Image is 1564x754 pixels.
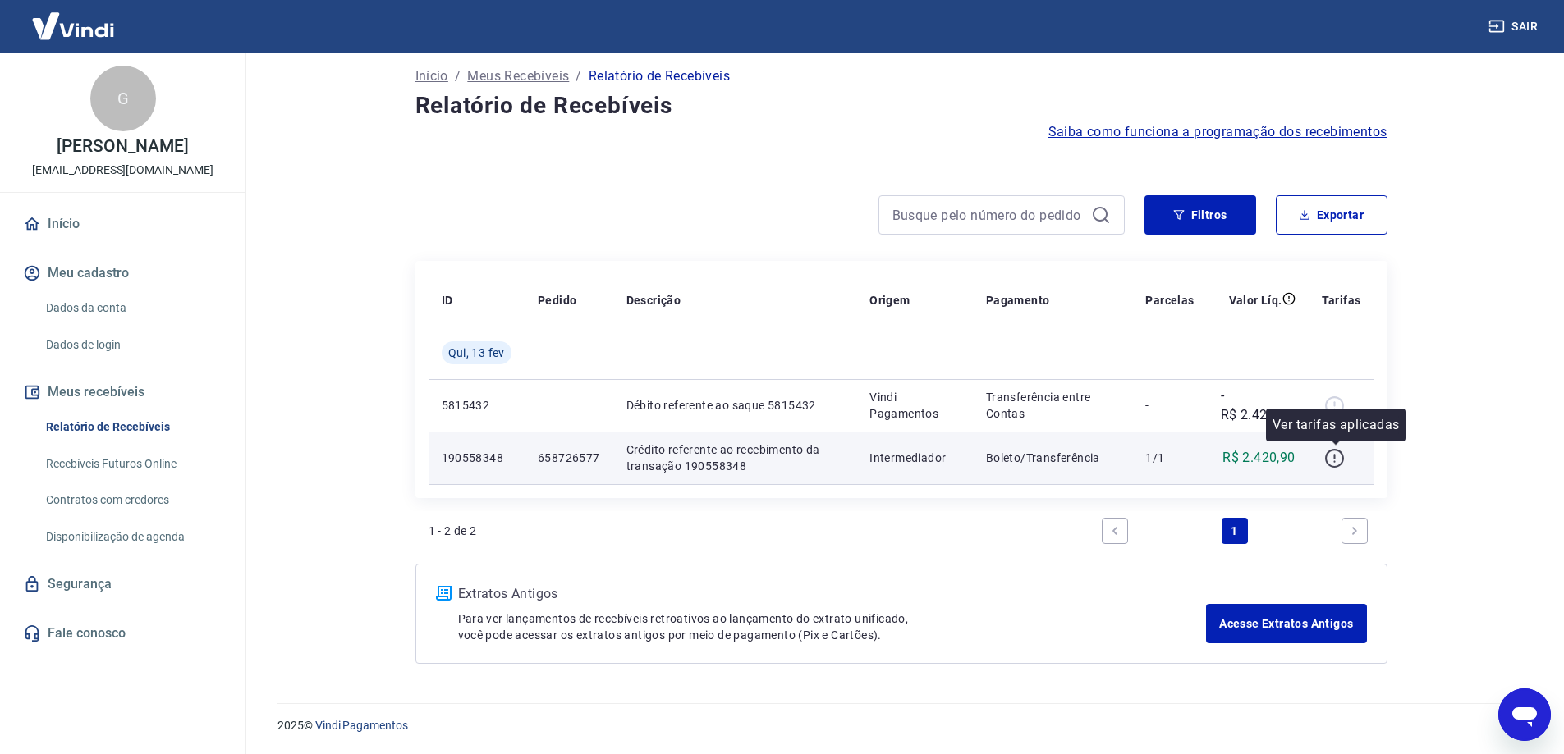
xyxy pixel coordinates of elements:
a: Meus Recebíveis [467,66,569,86]
p: 5815432 [442,397,511,414]
a: Page 1 is your current page [1222,518,1248,544]
p: Boleto/Transferência [986,450,1120,466]
img: Vindi [20,1,126,51]
p: / [576,66,581,86]
p: Pagamento [986,292,1050,308]
p: Parcelas [1145,292,1194,308]
p: Para ver lançamentos de recebíveis retroativos ao lançamento do extrato unificado, você pode aces... [458,610,1207,643]
button: Meu cadastro [20,255,226,291]
p: Tarifas [1322,292,1361,308]
p: [EMAIL_ADDRESS][DOMAIN_NAME] [32,162,213,179]
a: Recebíveis Futuros Online [39,447,226,481]
p: Relatório de Recebíveis [589,66,730,86]
a: Previous page [1102,518,1128,544]
p: 1 - 2 de 2 [429,523,477,539]
span: Qui, 13 fev [448,345,505,361]
p: ID [442,292,453,308]
a: Contratos com credores [39,483,226,517]
p: 2025 © [277,717,1525,734]
img: ícone [436,586,452,601]
p: Crédito referente ao recebimento da transação 190558348 [626,441,844,474]
input: Busque pelo número do pedido [892,203,1085,227]
iframe: Botão para abrir a janela de mensagens [1498,688,1551,741]
a: Dados de login [39,328,226,362]
div: G [90,66,156,131]
ul: Pagination [1095,511,1374,551]
button: Sair [1485,11,1544,42]
a: Relatório de Recebíveis [39,410,226,444]
a: Início [20,206,226,242]
p: Origem [869,292,910,308]
a: Saiba como funciona a programação dos recebimentos [1048,122,1387,142]
p: Débito referente ao saque 5815432 [626,397,844,414]
a: Acesse Extratos Antigos [1206,604,1366,643]
p: Transferência entre Contas [986,389,1120,422]
a: Vindi Pagamentos [315,719,408,732]
p: - [1145,397,1194,414]
p: R$ 2.420,90 [1222,448,1295,468]
a: Disponibilização de agenda [39,520,226,554]
p: 190558348 [442,450,511,466]
p: Descrição [626,292,681,308]
p: / [455,66,461,86]
p: Vindi Pagamentos [869,389,960,422]
a: Dados da conta [39,291,226,325]
h4: Relatório de Recebíveis [415,89,1387,122]
button: Filtros [1144,195,1256,235]
p: [PERSON_NAME] [57,138,188,155]
a: Fale conosco [20,615,226,651]
a: Segurança [20,566,226,602]
p: 1/1 [1145,450,1194,466]
a: Início [415,66,448,86]
p: Ver tarifas aplicadas [1273,415,1399,435]
p: 658726577 [538,450,600,466]
p: Extratos Antigos [458,584,1207,604]
p: Pedido [538,292,576,308]
p: Intermediador [869,450,960,466]
button: Meus recebíveis [20,374,226,410]
p: Valor Líq. [1229,292,1282,308]
p: -R$ 2.420,90 [1221,386,1296,425]
button: Exportar [1276,195,1387,235]
a: Next page [1342,518,1368,544]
